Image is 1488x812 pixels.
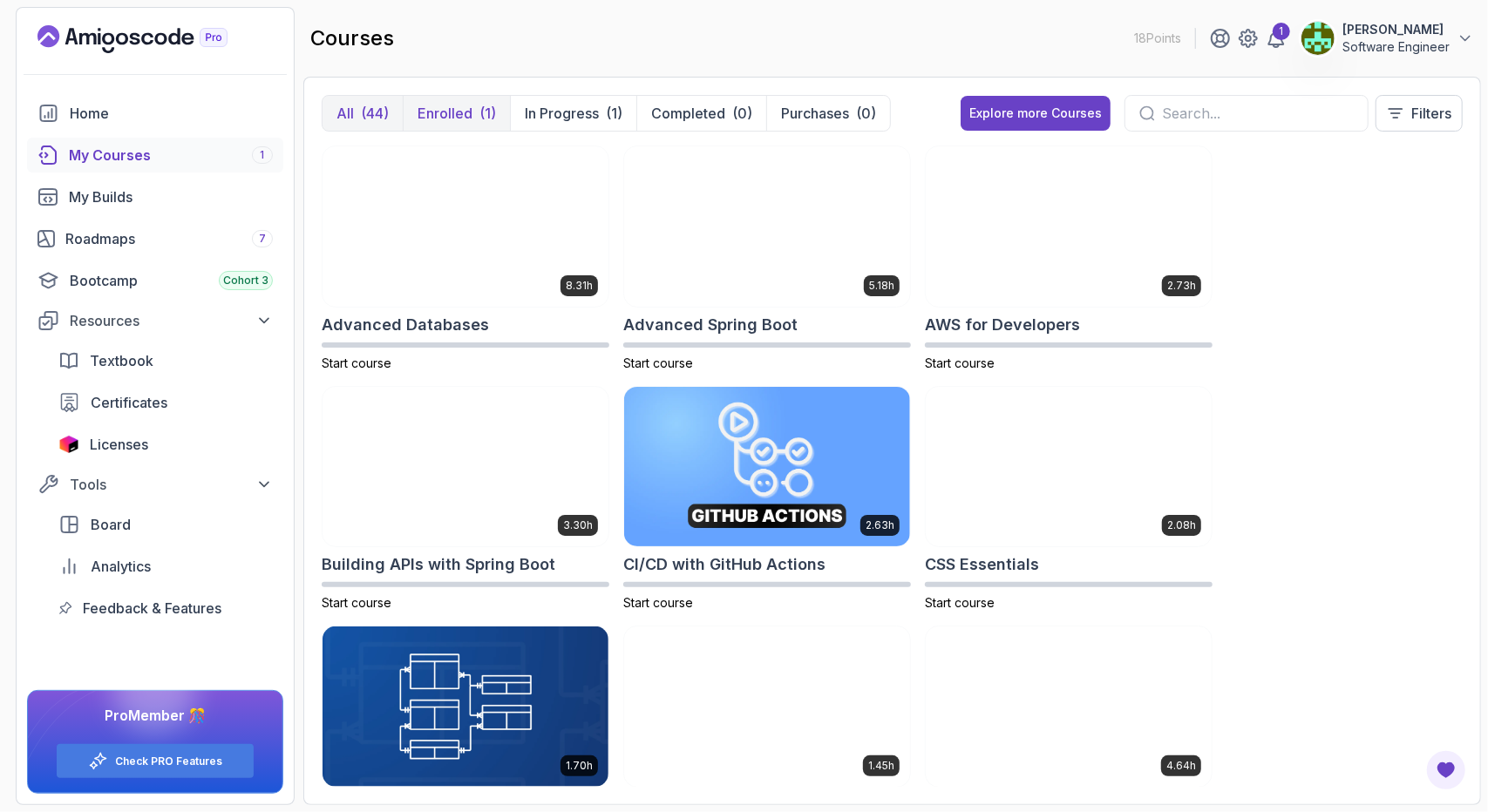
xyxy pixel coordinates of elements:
[1342,38,1450,56] p: Software Engineer
[70,474,273,495] div: Tools
[563,518,593,532] p: 3.30h
[70,103,273,124] div: Home
[418,103,472,124] p: Enrolled
[27,469,283,500] button: Tools
[37,25,268,53] a: Landing page
[925,552,1039,577] h2: CSS Essentials
[323,96,403,131] button: All(44)
[27,305,283,336] button: Resources
[566,759,593,773] p: 1.70h
[223,274,268,288] span: Cohort 3
[1167,279,1196,293] p: 2.73h
[323,626,608,787] img: Database Design & Implementation card
[623,552,826,577] h2: CI/CD with GitHub Actions
[48,385,283,420] a: certificates
[48,591,283,626] a: feedback
[322,552,555,577] h2: Building APIs with Spring Boot
[48,549,283,584] a: analytics
[322,355,391,370] span: Start course
[310,24,394,52] h2: courses
[91,392,167,413] span: Certificates
[623,595,693,610] span: Start course
[27,138,283,173] a: courses
[69,186,273,207] div: My Builds
[1273,23,1290,40] div: 1
[624,626,910,787] img: Docker for Java Developers card
[1301,22,1335,55] img: user profile image
[91,514,131,535] span: Board
[636,96,766,131] button: Completed(0)
[69,145,273,166] div: My Courses
[623,313,798,337] h2: Advanced Spring Boot
[566,279,593,293] p: 8.31h
[261,148,265,162] span: 1
[1266,28,1287,49] a: 1
[361,103,389,124] div: (44)
[323,387,608,547] img: Building APIs with Spring Boot card
[1166,759,1196,773] p: 4.64h
[926,387,1212,547] img: CSS Essentials card
[926,146,1212,307] img: AWS for Developers card
[766,96,890,131] button: Purchases(0)
[403,96,510,131] button: Enrolled(1)
[70,310,273,331] div: Resources
[259,232,266,246] span: 7
[925,313,1080,337] h2: AWS for Developers
[58,436,79,453] img: jetbrains icon
[48,343,283,378] a: textbook
[651,103,725,124] p: Completed
[624,146,910,307] img: Advanced Spring Boot card
[70,270,273,291] div: Bootcamp
[1425,749,1467,791] button: Open Feedback Button
[732,103,752,124] div: (0)
[27,179,283,214] a: builds
[1167,518,1196,532] p: 2.08h
[90,350,153,371] span: Textbook
[925,595,995,610] span: Start course
[606,103,622,124] div: (1)
[56,743,255,779] button: Check PRO Features
[48,507,283,542] a: board
[781,103,849,124] p: Purchases
[1134,30,1181,47] p: 18 Points
[323,146,608,307] img: Advanced Databases card
[961,96,1111,131] button: Explore more Courses
[1376,95,1463,132] button: Filters
[91,556,151,577] span: Analytics
[1342,21,1450,38] p: [PERSON_NAME]
[115,754,222,768] a: Check PRO Features
[856,103,876,124] div: (0)
[868,759,894,773] p: 1.45h
[1411,103,1451,124] p: Filters
[65,228,273,249] div: Roadmaps
[48,427,283,462] a: licenses
[926,626,1212,787] img: Docker For Professionals card
[322,595,391,610] span: Start course
[479,103,496,124] div: (1)
[1301,21,1474,56] button: user profile image[PERSON_NAME]Software Engineer
[83,598,221,619] span: Feedback & Features
[27,221,283,256] a: roadmaps
[1162,103,1354,124] input: Search...
[525,103,599,124] p: In Progress
[623,355,693,370] span: Start course
[969,105,1102,122] div: Explore more Courses
[510,96,636,131] button: In Progress(1)
[624,387,910,547] img: CI/CD with GitHub Actions card
[322,313,489,337] h2: Advanced Databases
[27,263,283,298] a: bootcamp
[90,434,148,455] span: Licenses
[869,279,894,293] p: 5.18h
[925,355,995,370] span: Start course
[27,96,283,131] a: home
[866,518,894,532] p: 2.63h
[336,103,354,124] p: All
